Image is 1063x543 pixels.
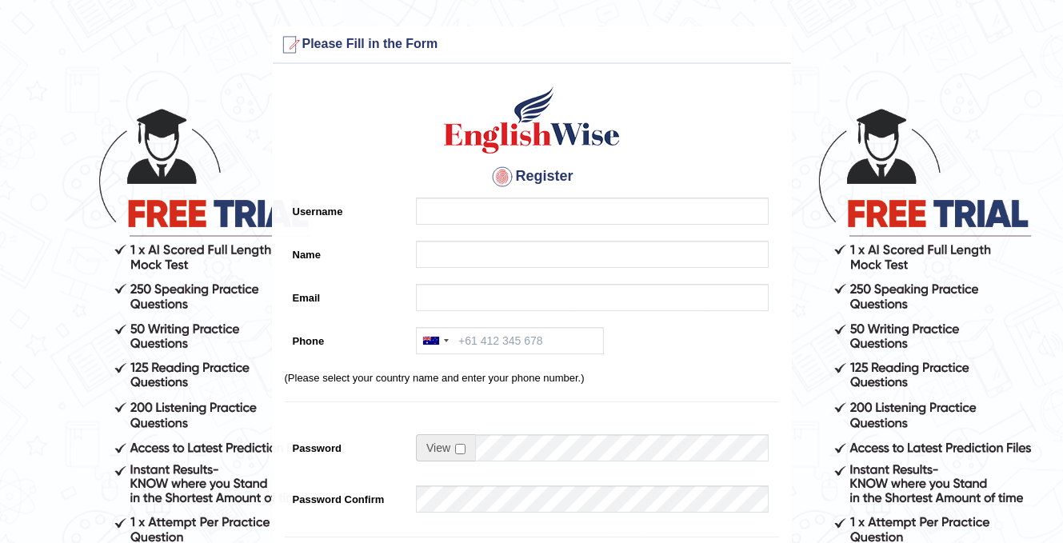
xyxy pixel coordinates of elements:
p: (Please select your country name and enter your phone number.) [285,370,779,385]
label: Phone [285,327,409,349]
label: Name [285,241,409,262]
img: Logo of English Wise create a new account for intelligent practice with AI [441,84,623,156]
label: Password [285,434,409,456]
label: Email [285,284,409,305]
label: Username [285,198,409,219]
input: +61 412 345 678 [416,327,604,354]
label: Password Confirm [285,485,409,507]
h4: Register [285,164,779,190]
input: Show/Hide Password [455,444,466,454]
h3: Please Fill in the Form [277,32,787,58]
div: Australia: +61 [417,328,454,353]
